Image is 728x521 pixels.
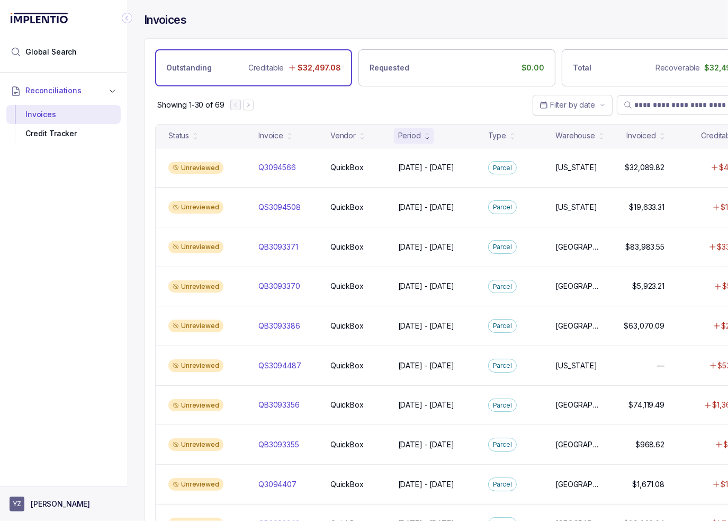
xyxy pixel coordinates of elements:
[10,497,118,511] button: User initials[PERSON_NAME]
[555,130,595,141] div: Warehouse
[628,400,664,410] p: $74,119.49
[533,95,613,115] button: Date Range Picker
[6,79,121,102] button: Reconciliations
[398,439,454,450] p: [DATE] - [DATE]
[555,202,597,213] p: [US_STATE]
[166,63,211,73] p: Outstanding
[258,242,298,252] p: QB3093371
[330,321,364,331] p: QuickBox
[398,242,454,252] p: [DATE] - [DATE]
[493,439,512,450] p: Parcel
[168,478,223,491] div: Unreviewed
[555,281,602,292] p: [GEOGRAPHIC_DATA]
[168,280,223,293] div: Unreviewed
[555,321,602,331] p: [GEOGRAPHIC_DATA]
[6,103,121,146] div: Reconciliations
[398,130,421,141] div: Period
[157,100,224,110] p: Showing 1-30 of 69
[168,359,223,372] div: Unreviewed
[330,400,364,410] p: QuickBox
[168,399,223,412] div: Unreviewed
[625,162,664,173] p: $32,089.82
[657,360,664,371] p: —
[168,162,223,174] div: Unreviewed
[258,321,300,331] p: QB3093386
[573,63,591,73] p: Total
[555,360,597,371] p: [US_STATE]
[540,100,595,110] search: Date Range Picker
[25,85,82,96] span: Reconciliations
[330,479,364,490] p: QuickBox
[488,130,506,141] div: Type
[635,439,664,450] p: $968.62
[493,281,512,292] p: Parcel
[168,320,223,332] div: Unreviewed
[398,281,454,292] p: [DATE] - [DATE]
[258,281,300,292] p: QB3093370
[31,499,90,509] p: [PERSON_NAME]
[493,479,512,490] p: Parcel
[555,479,602,490] p: [GEOGRAPHIC_DATA]
[370,63,409,73] p: Requested
[168,241,223,253] div: Unreviewed
[258,360,301,371] p: QS3094487
[330,439,364,450] p: QuickBox
[493,360,512,371] p: Parcel
[624,321,664,331] p: $63,070.09
[398,360,454,371] p: [DATE] - [DATE]
[258,439,299,450] p: QB3093355
[121,12,133,24] div: Collapse Icon
[626,130,656,141] div: Invoiced
[15,124,112,143] div: Credit Tracker
[493,242,512,252] p: Parcel
[258,400,300,410] p: QB3093356
[632,479,664,490] p: $1,671.08
[632,281,664,292] p: $5,923.21
[330,360,364,371] p: QuickBox
[398,400,454,410] p: [DATE] - [DATE]
[330,242,364,252] p: QuickBox
[168,201,223,214] div: Unreviewed
[493,163,512,173] p: Parcel
[10,497,24,511] span: User initials
[629,202,664,213] p: $19,633.31
[243,100,254,110] button: Next Page
[493,400,512,411] p: Parcel
[168,130,189,141] div: Status
[258,479,296,490] p: Q3094407
[25,47,77,57] span: Global Search
[550,100,595,109] span: Filter by date
[555,439,602,450] p: [GEOGRAPHIC_DATA]
[330,281,364,292] p: QuickBox
[330,202,364,213] p: QuickBox
[655,63,700,73] p: Recoverable
[15,105,112,124] div: Invoices
[555,162,597,173] p: [US_STATE]
[298,63,341,73] p: $32,497.08
[522,63,544,73] p: $0.00
[330,162,364,173] p: QuickBox
[258,130,283,141] div: Invoice
[493,321,512,331] p: Parcel
[625,242,664,252] p: $83,983.55
[144,13,186,28] h4: Invoices
[398,162,454,173] p: [DATE] - [DATE]
[398,321,454,331] p: [DATE] - [DATE]
[258,162,296,173] p: Q3094566
[555,242,602,252] p: [GEOGRAPHIC_DATA]
[248,63,284,73] p: Creditable
[157,100,224,110] div: Remaining page entries
[168,438,223,451] div: Unreviewed
[493,202,512,213] p: Parcel
[258,202,301,213] p: QS3094508
[330,130,356,141] div: Vendor
[398,479,454,490] p: [DATE] - [DATE]
[398,202,454,213] p: [DATE] - [DATE]
[555,400,602,410] p: [GEOGRAPHIC_DATA]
